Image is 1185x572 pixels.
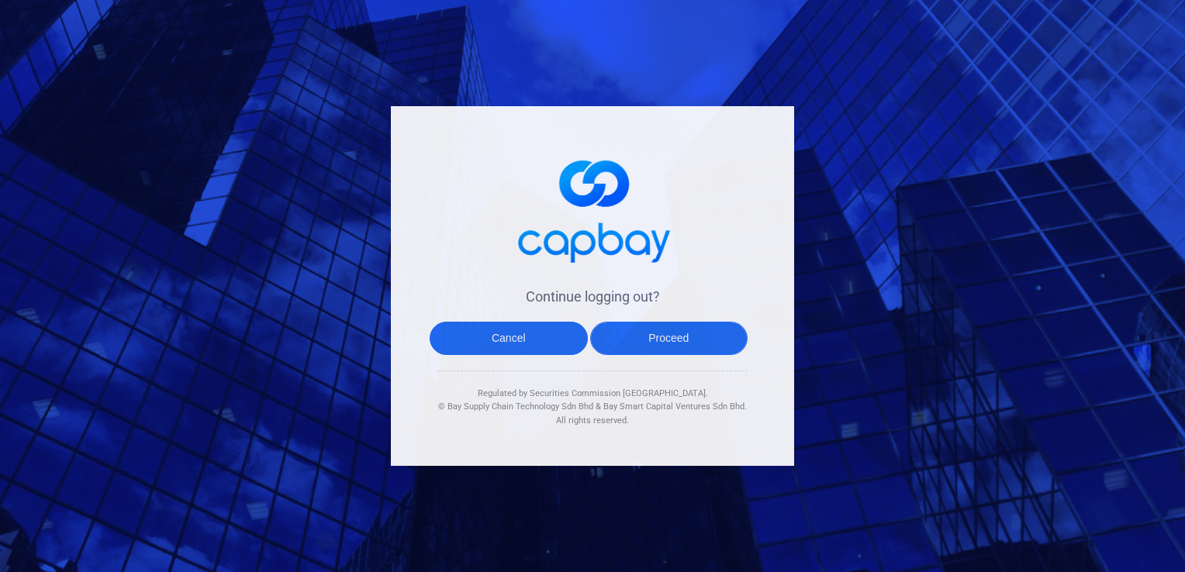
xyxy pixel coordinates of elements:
button: Cancel [430,322,588,355]
div: Regulated by Securities Commission [GEOGRAPHIC_DATA]. & All rights reserved. [437,371,748,428]
h4: Continue logging out? [437,288,748,306]
span: © Bay Supply Chain Technology Sdn Bhd [438,401,593,412]
span: Bay Smart Capital Ventures Sdn Bhd. [603,401,747,412]
img: logo [507,145,678,272]
button: Proceed [590,322,748,355]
